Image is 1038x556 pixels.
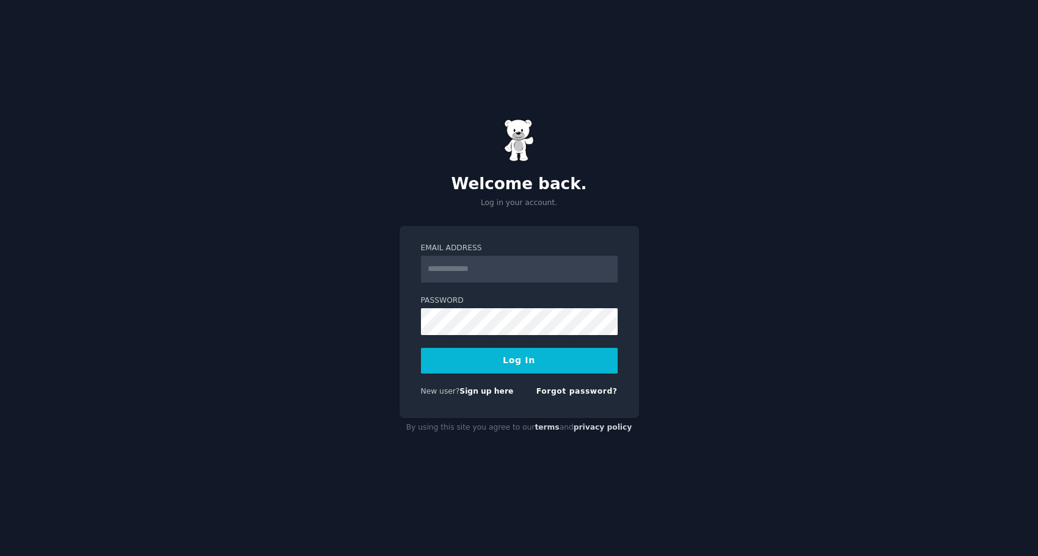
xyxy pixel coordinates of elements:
label: Email Address [421,243,618,254]
button: Log In [421,348,618,374]
h2: Welcome back. [400,175,639,194]
div: By using this site you agree to our and [400,418,639,438]
a: terms [535,423,559,431]
a: Sign up here [459,387,513,395]
img: Gummy Bear [504,119,535,162]
a: privacy policy [574,423,632,431]
label: Password [421,295,618,306]
span: New user? [421,387,460,395]
p: Log in your account. [400,198,639,209]
a: Forgot password? [536,387,618,395]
